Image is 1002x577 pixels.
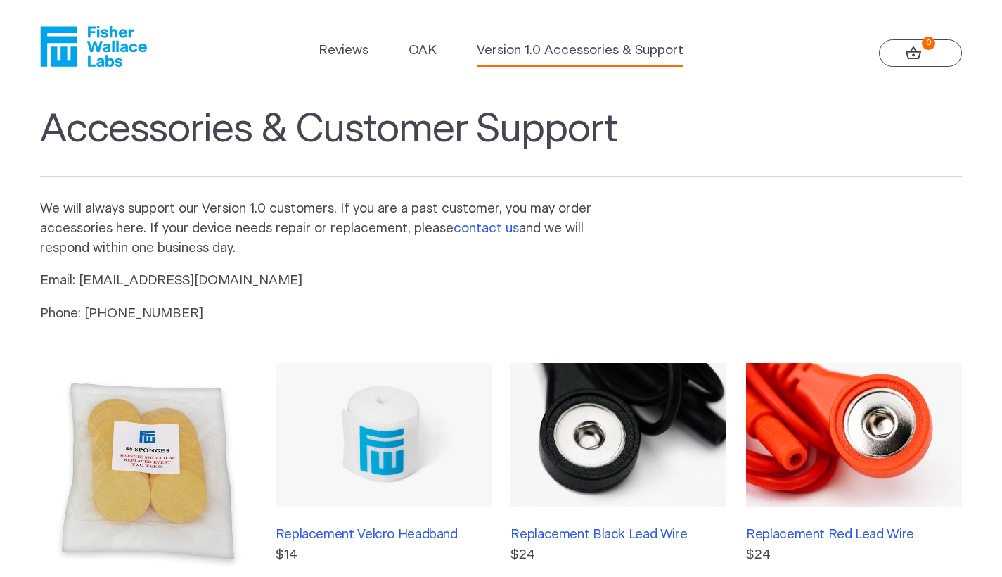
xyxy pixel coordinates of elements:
h1: Accessories & Customer Support [40,106,962,177]
p: We will always support our Version 1.0 customers. If you are a past customer, you may order acces... [40,199,614,258]
a: 0 [879,39,962,68]
a: contact us [454,222,519,235]
p: Phone: [PHONE_NUMBER] [40,304,614,324]
img: Replacement Red Lead Wire [746,363,962,507]
img: Replacement Velcro Headband [276,363,492,507]
p: $14 [276,545,492,565]
a: Version 1.0 Accessories & Support [477,41,683,61]
p: $24 [510,545,726,565]
img: Replacement Black Lead Wire [510,363,726,507]
h3: Replacement Red Lead Wire [746,527,962,543]
p: Email: [EMAIL_ADDRESS][DOMAIN_NAME] [40,271,614,291]
a: Reviews [319,41,368,61]
h3: Replacement Black Lead Wire [510,527,726,543]
h3: Replacement Velcro Headband [276,527,492,543]
a: Fisher Wallace [40,26,147,67]
strong: 0 [922,37,935,50]
a: OAK [409,41,437,61]
p: $24 [746,545,962,565]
